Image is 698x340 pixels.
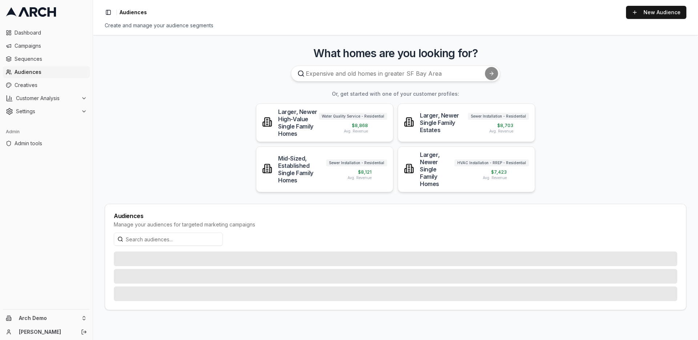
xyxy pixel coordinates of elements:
span: Sewer Installation - Residential [468,113,529,120]
input: Expensive and old homes in greater SF Bay Area [291,66,500,82]
span: HVAC Installation - RREP - Residential [454,159,529,166]
div: Admin [3,126,90,138]
a: Admin tools [3,138,90,149]
a: Dashboard [3,27,90,39]
div: Mid-Sized, Established Single Family Homes [278,155,326,184]
span: Avg. Revenue [489,129,513,134]
span: $ 8,121 [358,169,372,175]
a: Sequences [3,53,90,65]
span: Arch Demo [19,315,78,321]
input: Search audiences... [114,233,223,246]
span: Admin tools [15,140,87,147]
span: $ 8,868 [352,123,368,129]
a: [PERSON_NAME] [19,328,73,336]
span: Creatives [15,82,87,89]
a: New Audience [626,6,686,19]
div: Larger, Newer High-Value Single Family Homes [278,108,319,137]
a: Audiences [3,66,90,78]
a: Campaigns [3,40,90,52]
span: Campaigns [15,42,87,50]
span: Dashboard [15,29,87,36]
button: Customer Analysis [3,92,90,104]
h3: Or, get started with one of your customer profiles: [105,90,686,98]
span: Settings [16,108,78,115]
span: $ 8,703 [497,123,513,129]
span: Sewer Installation - Residential [326,159,387,166]
div: Create and manage your audience segments [105,22,686,29]
div: Manage your audiences for targeted marketing campaigns [114,221,677,228]
span: Sequences [15,55,87,63]
div: Larger, Newer Single Family Homes [420,151,454,187]
nav: breadcrumb [120,9,147,16]
button: Arch Demo [3,312,90,324]
a: Creatives [3,79,90,91]
h3: What homes are you looking for? [105,47,686,60]
span: Avg. Revenue [483,175,507,181]
button: Settings [3,106,90,117]
span: Water Quality Service - Residential [319,113,387,120]
span: Audiences [120,9,147,16]
div: Larger, Newer Single Family Estates [420,112,468,134]
span: Customer Analysis [16,95,78,102]
button: Log out [79,327,89,337]
div: Audiences [114,213,677,219]
span: Avg. Revenue [348,175,372,181]
span: Avg. Revenue [344,129,368,134]
span: Audiences [15,68,87,76]
span: $ 7,423 [491,169,507,175]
